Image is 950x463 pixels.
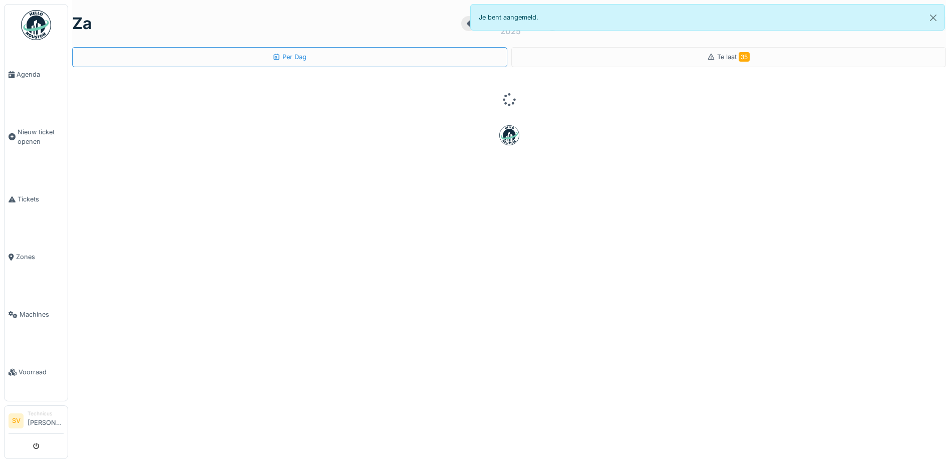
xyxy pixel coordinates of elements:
div: Je bent aangemeld. [470,4,945,31]
li: [PERSON_NAME] [28,410,64,431]
div: Technicus [28,410,64,417]
div: 2025 [500,25,521,37]
a: Tickets [5,170,68,228]
div: Per Dag [272,52,306,62]
a: Zones [5,228,68,286]
a: Machines [5,286,68,343]
span: Voorraad [19,367,64,377]
span: Te laat [717,53,750,61]
span: Agenda [17,70,64,79]
a: Nieuw ticket openen [5,103,68,170]
span: Nieuw ticket openen [18,127,64,146]
a: Voorraad [5,343,68,401]
button: Close [922,5,944,31]
span: Tickets [18,194,64,204]
h1: za [72,14,92,33]
li: SV [9,413,24,428]
a: Agenda [5,46,68,103]
span: Zones [16,252,64,262]
img: Badge_color-CXgf-gQk.svg [21,10,51,40]
span: Machines [20,310,64,319]
span: 35 [739,52,750,62]
a: SV Technicus[PERSON_NAME] [9,410,64,434]
img: badge-BVDL4wpA.svg [499,125,519,145]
